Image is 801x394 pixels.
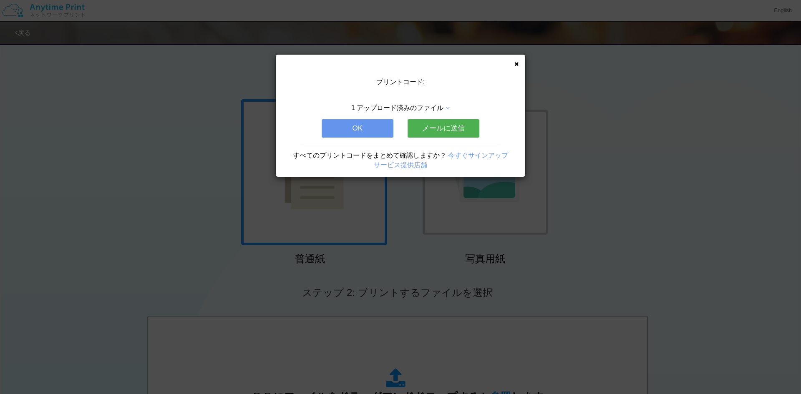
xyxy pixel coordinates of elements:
a: 今すぐサインアップ [448,152,508,159]
span: すべてのプリントコードをまとめて確認しますか？ [293,152,446,159]
a: サービス提供店舗 [374,161,427,168]
button: メールに送信 [408,119,479,138]
span: 1 アップロード済みのファイル [351,104,443,111]
span: プリントコード: [376,78,425,85]
button: OK [322,119,393,138]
